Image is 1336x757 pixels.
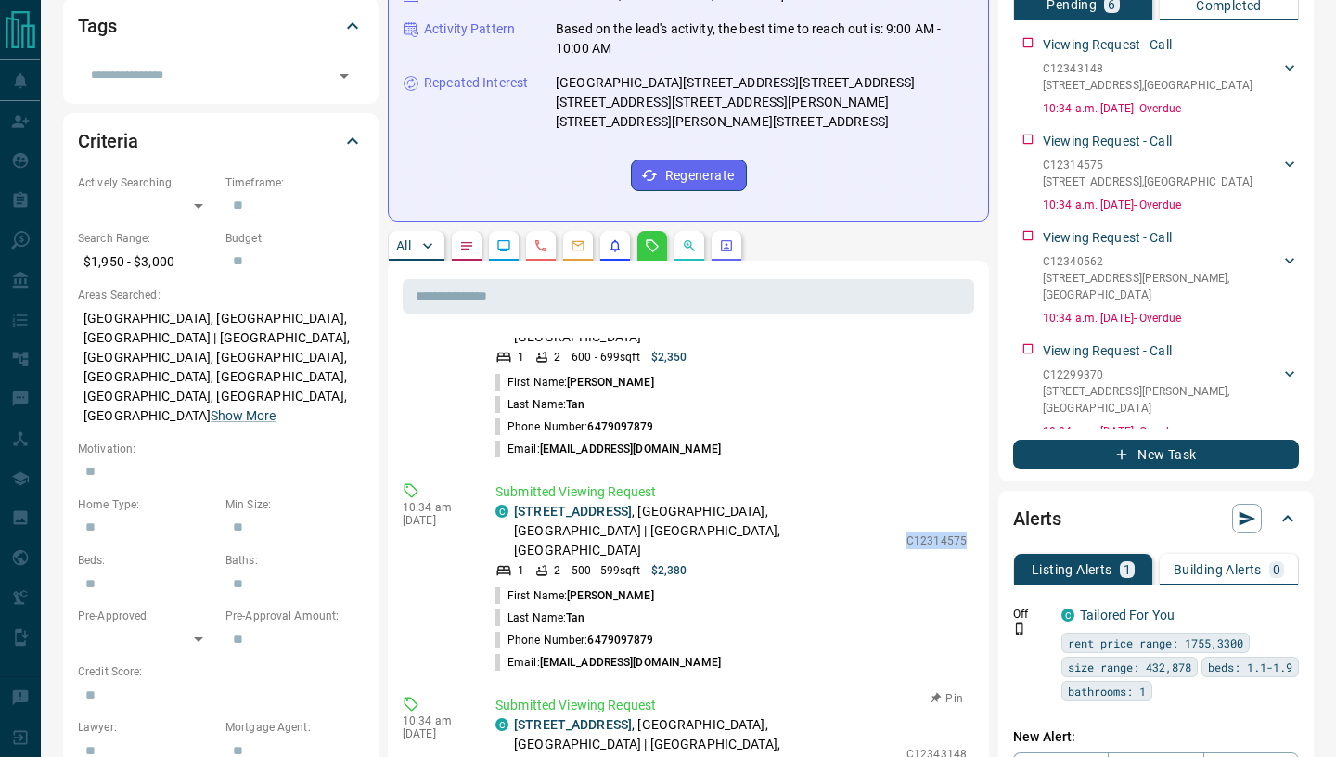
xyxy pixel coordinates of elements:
p: Listing Alerts [1032,563,1112,576]
p: Last Name: [495,609,584,626]
p: Actively Searching: [78,174,216,191]
p: Repeated Interest [424,73,528,93]
button: Show More [211,406,276,426]
div: C12340562[STREET_ADDRESS][PERSON_NAME],[GEOGRAPHIC_DATA] [1043,250,1299,307]
p: All [396,239,411,252]
p: [GEOGRAPHIC_DATA][STREET_ADDRESS][STREET_ADDRESS][STREET_ADDRESS][STREET_ADDRESS][PERSON_NAME][ST... [556,73,973,132]
span: [PERSON_NAME] [567,589,653,602]
p: Motivation: [78,441,364,457]
p: Pre-Approved: [78,608,216,624]
p: [STREET_ADDRESS] , [GEOGRAPHIC_DATA] [1043,77,1252,94]
div: Tags [78,4,364,48]
p: $1,950 - $3,000 [78,247,216,277]
p: 10:34 a.m. [DATE] - Overdue [1043,423,1299,440]
div: C12314575[STREET_ADDRESS],[GEOGRAPHIC_DATA] [1043,153,1299,194]
p: Viewing Request - Call [1043,341,1172,361]
p: 0 [1273,563,1280,576]
p: Viewing Request - Call [1043,132,1172,151]
span: 6479097879 [587,420,653,433]
svg: Agent Actions [719,238,734,253]
svg: Calls [533,238,548,253]
p: [STREET_ADDRESS] , [GEOGRAPHIC_DATA] [1043,173,1252,190]
p: Email: [495,654,721,671]
a: Tailored For You [1080,608,1175,622]
p: Email: [495,441,721,457]
p: 600 - 699 sqft [572,349,639,366]
p: 2 [554,349,560,366]
div: Criteria [78,119,364,163]
p: Last Name: [495,396,584,413]
button: New Task [1013,440,1299,469]
span: Tan [566,611,584,624]
p: Mortgage Agent: [225,719,364,736]
p: Activity Pattern [424,19,515,39]
p: 1 [518,349,524,366]
h2: Tags [78,11,116,41]
p: , [GEOGRAPHIC_DATA], [GEOGRAPHIC_DATA] | [GEOGRAPHIC_DATA], [GEOGRAPHIC_DATA] [514,502,897,560]
p: [STREET_ADDRESS][PERSON_NAME] , [GEOGRAPHIC_DATA] [1043,270,1280,303]
p: Timeframe: [225,174,364,191]
span: rent price range: 1755,3300 [1068,634,1243,652]
span: bathrooms: 1 [1068,682,1146,700]
p: Off [1013,606,1050,622]
p: 1 [1124,563,1131,576]
svg: Lead Browsing Activity [496,238,511,253]
p: [GEOGRAPHIC_DATA], [GEOGRAPHIC_DATA], [GEOGRAPHIC_DATA] | [GEOGRAPHIC_DATA], [GEOGRAPHIC_DATA], [... [78,303,364,431]
button: Regenerate [631,160,747,191]
div: condos.ca [1061,609,1074,622]
p: Viewing Request - Call [1043,35,1172,55]
p: Budget: [225,230,364,247]
p: Areas Searched: [78,287,364,303]
p: Min Size: [225,496,364,513]
p: New Alert: [1013,727,1299,747]
p: Viewing Request - Call [1043,228,1172,248]
p: [DATE] [403,727,468,740]
p: Submitted Viewing Request [495,482,967,502]
p: 10:34 a.m. [DATE] - Overdue [1043,100,1299,117]
p: Baths: [225,552,364,569]
p: First Name: [495,587,654,604]
p: Search Range: [78,230,216,247]
p: C12314575 [1043,157,1252,173]
span: [EMAIL_ADDRESS][DOMAIN_NAME] [540,443,721,455]
p: C12343148 [1043,60,1252,77]
p: Credit Score: [78,663,364,680]
svg: Listing Alerts [608,238,623,253]
svg: Push Notification Only [1013,622,1026,635]
h2: Alerts [1013,504,1061,533]
div: condos.ca [495,505,508,518]
h2: Criteria [78,126,138,156]
p: 1 [518,562,524,579]
svg: Requests [645,238,660,253]
button: Open [331,63,357,89]
p: C12299370 [1043,366,1280,383]
p: Pre-Approval Amount: [225,608,364,624]
p: 10:34 am [403,501,468,514]
p: Home Type: [78,496,216,513]
a: [STREET_ADDRESS] [514,504,632,519]
div: condos.ca [495,718,508,731]
span: Tan [566,398,584,411]
p: Submitted Viewing Request [495,696,967,715]
span: size range: 432,878 [1068,658,1191,676]
button: Pin [920,690,974,707]
p: $2,380 [651,562,687,579]
p: Based on the lead's activity, the best time to reach out is: 9:00 AM - 10:00 AM [556,19,973,58]
p: Phone Number: [495,632,654,648]
div: C12343148[STREET_ADDRESS],[GEOGRAPHIC_DATA] [1043,57,1299,97]
p: 2 [554,562,560,579]
p: Beds: [78,552,216,569]
p: [DATE] [403,514,468,527]
p: Phone Number: [495,418,654,435]
span: 6479097879 [587,634,653,647]
span: beds: 1.1-1.9 [1208,658,1292,676]
p: [STREET_ADDRESS][PERSON_NAME] , [GEOGRAPHIC_DATA] [1043,383,1280,417]
svg: Emails [571,238,585,253]
p: First Name: [495,374,654,391]
div: Alerts [1013,496,1299,541]
p: 10:34 a.m. [DATE] - Overdue [1043,197,1299,213]
p: Building Alerts [1174,563,1262,576]
p: C12314575 [906,532,967,549]
p: $2,350 [651,349,687,366]
span: [EMAIL_ADDRESS][DOMAIN_NAME] [540,656,721,669]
